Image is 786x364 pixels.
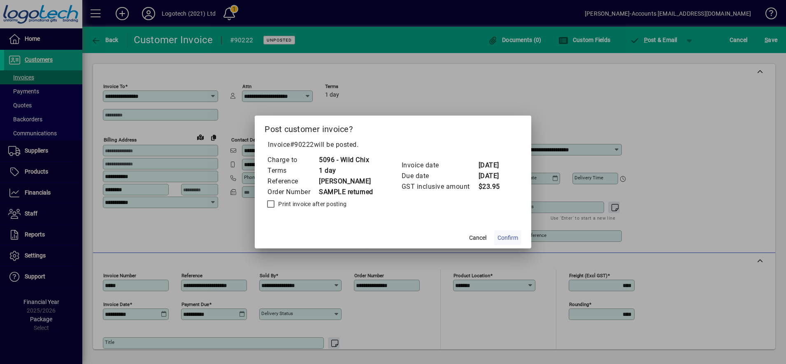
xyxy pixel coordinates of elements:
[267,165,319,176] td: Terms
[290,141,314,148] span: #90222
[465,230,491,245] button: Cancel
[478,181,511,192] td: $23.95
[265,140,521,150] p: Invoice will be posted .
[277,200,346,208] label: Print invoice after posting
[319,155,373,165] td: 5096 - Wild Chix
[401,171,478,181] td: Due date
[478,160,511,171] td: [DATE]
[319,165,373,176] td: 1 day
[319,176,373,187] td: [PERSON_NAME]
[498,234,518,242] span: Confirm
[267,176,319,187] td: Reference
[255,116,531,139] h2: Post customer invoice?
[401,181,478,192] td: GST inclusive amount
[494,230,521,245] button: Confirm
[319,187,373,197] td: SAMPLE returned
[469,234,486,242] span: Cancel
[401,160,478,171] td: Invoice date
[267,155,319,165] td: Charge to
[478,171,511,181] td: [DATE]
[267,187,319,197] td: Order Number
